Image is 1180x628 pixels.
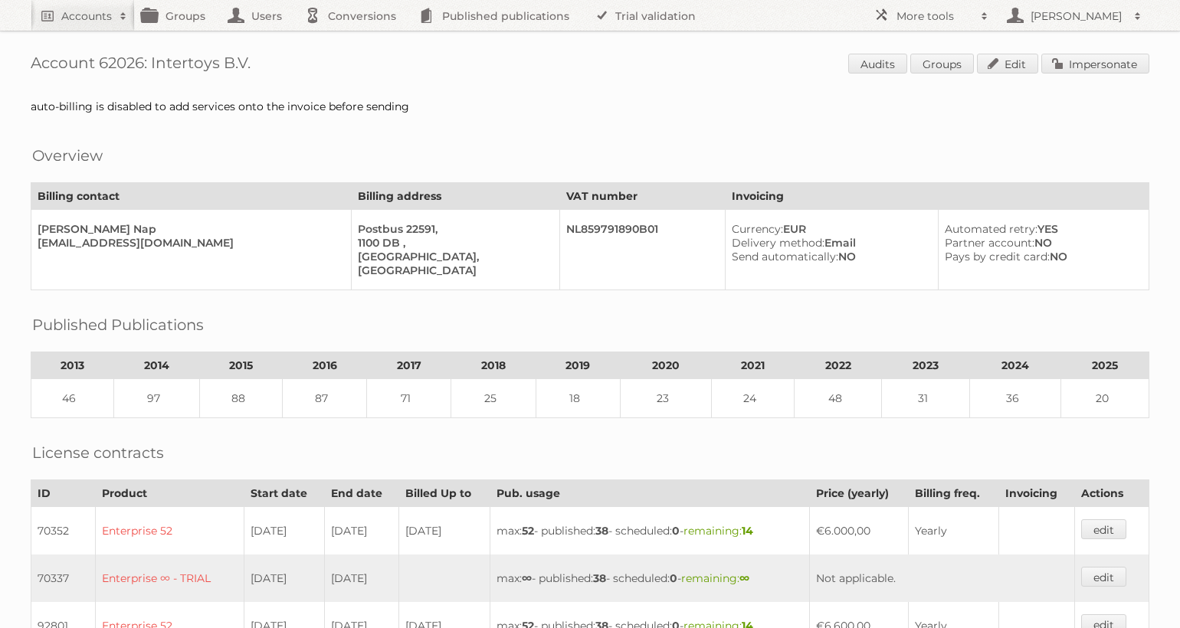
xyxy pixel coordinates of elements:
[244,554,324,602] td: [DATE]
[945,250,1136,263] div: NO
[711,352,794,379] th: 2021
[490,554,810,602] td: max: - published: - scheduled: -
[732,236,824,250] span: Delivery method:
[1081,519,1126,539] a: edit
[620,352,711,379] th: 2020
[283,352,367,379] th: 2016
[31,507,96,555] td: 70352
[1081,567,1126,587] a: edit
[113,379,199,418] td: 97
[945,236,1136,250] div: NO
[367,379,451,418] td: 71
[1027,8,1126,24] h2: [PERSON_NAME]
[38,236,339,250] div: [EMAIL_ADDRESS][DOMAIN_NAME]
[522,571,532,585] strong: ∞
[358,222,547,236] div: Postbus 22591,
[739,571,749,585] strong: ∞
[1041,54,1149,74] a: Impersonate
[977,54,1038,74] a: Edit
[620,379,711,418] td: 23
[451,379,536,418] td: 25
[399,507,490,555] td: [DATE]
[794,379,882,418] td: 48
[945,250,1050,263] span: Pays by credit card:
[399,480,490,507] th: Billed Up to
[683,524,753,538] span: remaining:
[283,379,367,418] td: 87
[595,524,608,538] strong: 38
[809,507,909,555] td: €6.000,00
[945,236,1034,250] span: Partner account:
[593,571,606,585] strong: 38
[32,144,103,167] h2: Overview
[909,507,999,555] td: Yearly
[490,507,810,555] td: max: - published: - scheduled: -
[945,222,1037,236] span: Automated retry:
[31,54,1149,77] h1: Account 62026: Intertoys B.V.
[324,480,398,507] th: End date
[711,379,794,418] td: 24
[324,507,398,555] td: [DATE]
[244,507,324,555] td: [DATE]
[732,236,926,250] div: Email
[732,250,838,263] span: Send automatically:
[61,8,112,24] h2: Accounts
[31,379,114,418] td: 46
[113,352,199,379] th: 2014
[910,54,974,74] a: Groups
[742,524,753,538] strong: 14
[732,222,926,236] div: EUR
[970,379,1061,418] td: 36
[681,571,749,585] span: remaining:
[909,480,999,507] th: Billing freq.
[358,263,547,277] div: [GEOGRAPHIC_DATA]
[794,352,882,379] th: 2022
[32,441,164,464] h2: License contracts
[945,222,1136,236] div: YES
[358,250,547,263] div: [GEOGRAPHIC_DATA],
[560,210,726,290] td: NL859791890B01
[672,524,680,538] strong: 0
[1074,480,1149,507] th: Actions
[732,250,926,263] div: NO
[96,554,244,602] td: Enterprise ∞ - TRIAL
[896,8,973,24] h2: More tools
[38,222,339,236] div: [PERSON_NAME] Nap
[351,183,559,210] th: Billing address
[358,236,547,250] div: 1100 DB ,
[970,352,1061,379] th: 2024
[244,480,324,507] th: Start date
[31,100,1149,113] div: auto-billing is disabled to add services onto the invoice before sending
[31,480,96,507] th: ID
[522,524,534,538] strong: 52
[31,554,96,602] td: 70337
[725,183,1149,210] th: Invoicing
[732,222,783,236] span: Currency:
[96,507,244,555] td: Enterprise 52
[882,352,970,379] th: 2023
[1061,379,1149,418] td: 20
[809,554,1074,602] td: Not applicable.
[536,352,620,379] th: 2019
[451,352,536,379] th: 2018
[367,352,451,379] th: 2017
[809,480,909,507] th: Price (yearly)
[31,352,114,379] th: 2013
[536,379,620,418] td: 18
[848,54,907,74] a: Audits
[31,183,352,210] th: Billing contact
[32,313,204,336] h2: Published Publications
[999,480,1074,507] th: Invoicing
[560,183,726,210] th: VAT number
[490,480,810,507] th: Pub. usage
[324,554,398,602] td: [DATE]
[200,352,283,379] th: 2015
[96,480,244,507] th: Product
[882,379,970,418] td: 31
[200,379,283,418] td: 88
[670,571,677,585] strong: 0
[1061,352,1149,379] th: 2025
